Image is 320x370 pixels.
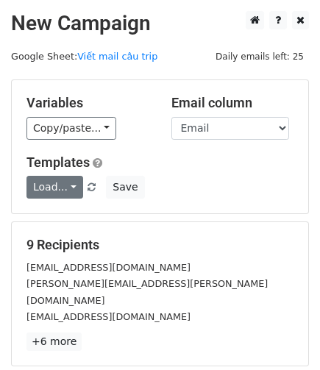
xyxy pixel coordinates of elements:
[106,176,144,199] button: Save
[26,311,191,322] small: [EMAIL_ADDRESS][DOMAIN_NAME]
[26,154,90,170] a: Templates
[246,299,320,370] iframe: Chat Widget
[26,278,268,306] small: [PERSON_NAME][EMAIL_ADDRESS][PERSON_NAME][DOMAIN_NAME]
[26,117,116,140] a: Copy/paste...
[26,176,83,199] a: Load...
[11,11,309,36] h2: New Campaign
[210,51,309,62] a: Daily emails left: 25
[11,51,157,62] small: Google Sheet:
[210,49,309,65] span: Daily emails left: 25
[26,95,149,111] h5: Variables
[26,262,191,273] small: [EMAIL_ADDRESS][DOMAIN_NAME]
[26,332,82,351] a: +6 more
[26,237,294,253] h5: 9 Recipients
[246,299,320,370] div: Tiện ích trò chuyện
[77,51,157,62] a: Viết mail câu trip
[171,95,294,111] h5: Email column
